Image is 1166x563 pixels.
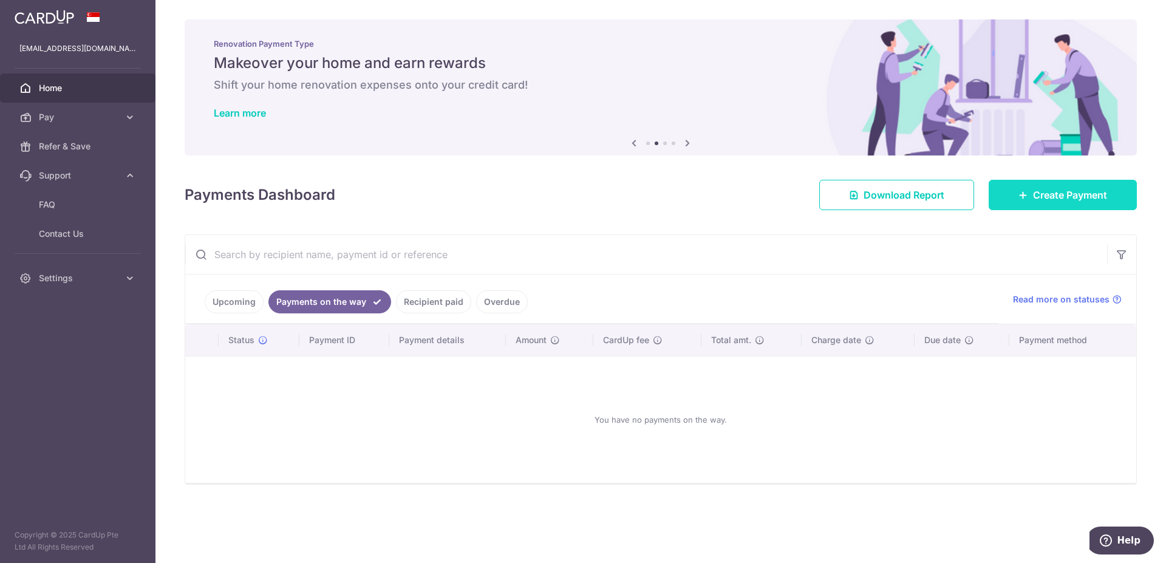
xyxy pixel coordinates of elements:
[516,334,547,346] span: Amount
[989,180,1137,210] a: Create Payment
[39,199,119,211] span: FAQ
[819,180,974,210] a: Download Report
[396,290,471,313] a: Recipient paid
[603,334,649,346] span: CardUp fee
[476,290,528,313] a: Overdue
[200,366,1122,473] div: You have no payments on the way.
[711,334,751,346] span: Total amt.
[268,290,391,313] a: Payments on the way
[185,19,1137,155] img: Renovation banner
[299,324,389,356] th: Payment ID
[214,107,266,119] a: Learn more
[1089,527,1154,557] iframe: Opens a widget where you can find more information
[205,290,264,313] a: Upcoming
[39,169,119,182] span: Support
[214,53,1108,73] h5: Makeover your home and earn rewards
[39,82,119,94] span: Home
[1009,324,1136,356] th: Payment method
[1013,293,1122,305] a: Read more on statuses
[214,39,1108,49] p: Renovation Payment Type
[15,10,74,24] img: CardUp
[389,324,506,356] th: Payment details
[185,184,335,206] h4: Payments Dashboard
[1013,293,1110,305] span: Read more on statuses
[19,43,136,55] p: [EMAIL_ADDRESS][DOMAIN_NAME]
[228,334,254,346] span: Status
[39,228,119,240] span: Contact Us
[39,111,119,123] span: Pay
[1033,188,1107,202] span: Create Payment
[214,78,1108,92] h6: Shift your home renovation expenses onto your credit card!
[864,188,944,202] span: Download Report
[924,334,961,346] span: Due date
[39,140,119,152] span: Refer & Save
[185,235,1107,274] input: Search by recipient name, payment id or reference
[39,272,119,284] span: Settings
[811,334,861,346] span: Charge date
